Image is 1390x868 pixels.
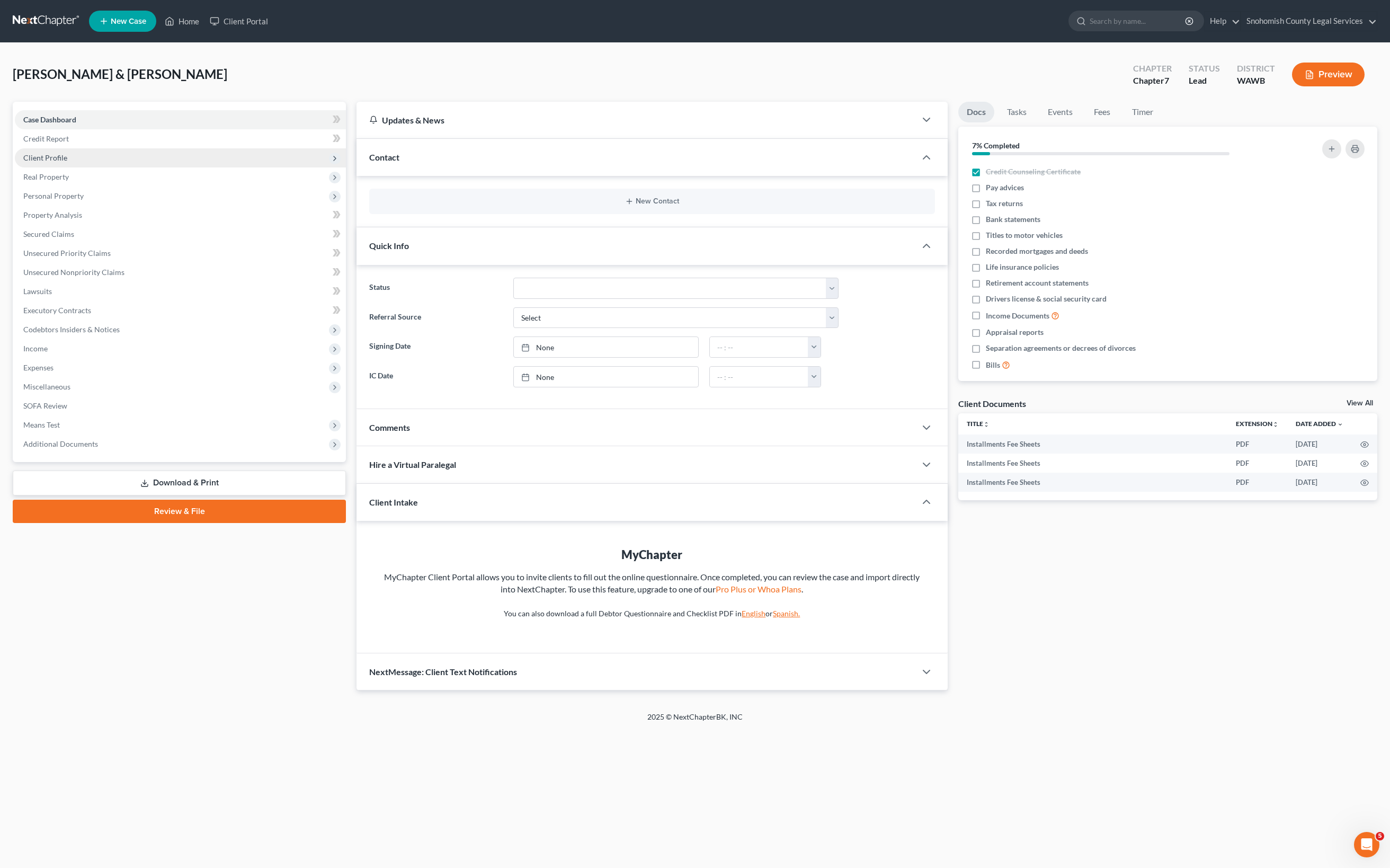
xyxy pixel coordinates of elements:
[986,278,1089,288] span: Retirement account statements
[986,198,1023,209] span: Tax returns
[15,396,346,415] a: SOFA Review
[1227,454,1287,473] td: PDF
[15,129,346,148] a: Credit Report
[958,473,1227,492] td: Installments Fee Sheets
[1296,420,1343,428] a: Date Added expand_more
[378,608,926,619] p: You can also download a full Debtor Questionnaire and Checklist PDF in or
[384,572,920,594] span: MyChapter Client Portal allows you to invite clients to fill out the online questionnaire. Once c...
[23,287,52,296] span: Lawsuits
[23,363,54,372] span: Expenses
[369,497,418,507] span: Client Intake
[378,546,926,563] div: MyChapter
[1337,421,1343,428] i: expand_more
[983,421,990,428] i: unfold_more
[369,114,903,126] div: Updates & News
[958,454,1227,473] td: Installments Fee Sheets
[1133,75,1172,87] div: Chapter
[393,712,997,731] div: 2025 © NextChapterBK, INC
[514,367,698,387] a: None
[1347,400,1373,407] a: View All
[23,420,60,429] span: Means Test
[15,282,346,301] a: Lawsuits
[1133,63,1172,75] div: Chapter
[364,336,508,358] label: Signing Date
[514,337,698,357] a: None
[986,360,1000,370] span: Bills
[15,225,346,244] a: Secured Claims
[1237,63,1275,75] div: District
[1376,832,1384,840] span: 5
[986,294,1107,304] span: Drivers license & social security card
[23,229,74,238] span: Secured Claims
[23,249,111,258] span: Unsecured Priority Claims
[369,152,399,162] span: Contact
[23,134,69,143] span: Credit Report
[958,102,994,122] a: Docs
[1124,102,1162,122] a: Timer
[23,268,124,277] span: Unsecured Nonpriority Claims
[986,311,1049,321] span: Income Documents
[1287,473,1352,492] td: [DATE]
[742,609,765,618] a: English
[23,172,69,181] span: Real Property
[23,439,98,448] span: Additional Documents
[13,66,227,82] span: [PERSON_NAME] & [PERSON_NAME]
[23,344,48,353] span: Income
[986,343,1136,353] span: Separation agreements or decrees of divorces
[13,471,346,495] a: Download & Print
[1241,12,1377,31] a: Snohomish County Legal Services
[23,306,91,315] span: Executory Contracts
[967,420,990,428] a: Titleunfold_more
[13,500,346,523] a: Review & File
[364,307,508,329] label: Referral Source
[958,398,1026,409] div: Client Documents
[369,459,456,470] span: Hire a Virtual Paralegal
[1292,63,1365,86] button: Preview
[986,230,1063,241] span: Titles to motor vehicles
[1205,12,1240,31] a: Help
[972,141,1020,150] strong: 7% Completed
[369,667,517,677] span: NextMessage: Client Text Notifications
[369,241,409,251] span: Quick Info
[1272,421,1279,428] i: unfold_more
[716,584,801,594] a: Pro Plus or Whoa Plans
[15,263,346,282] a: Unsecured Nonpriority Claims
[986,327,1044,338] span: Appraisal reports
[986,182,1024,193] span: Pay advices
[986,246,1088,256] span: Recorded mortgages and deeds
[378,197,926,206] button: New Contact
[1189,75,1220,87] div: Lead
[1236,420,1279,428] a: Extensionunfold_more
[710,367,808,387] input: -- : --
[369,422,410,432] span: Comments
[986,262,1059,272] span: Life insurance policies
[23,382,70,391] span: Miscellaneous
[999,102,1035,122] a: Tasks
[111,17,146,25] span: New Case
[986,214,1040,225] span: Bank statements
[1227,473,1287,492] td: PDF
[15,206,346,225] a: Property Analysis
[1227,435,1287,454] td: PDF
[1354,832,1379,857] iframe: Intercom live chat
[15,244,346,263] a: Unsecured Priority Claims
[1189,63,1220,75] div: Status
[23,191,84,200] span: Personal Property
[364,278,508,299] label: Status
[15,110,346,129] a: Case Dashboard
[986,166,1081,177] span: Credit Counseling Certificate
[204,12,273,31] a: Client Portal
[23,325,120,334] span: Codebtors Insiders & Notices
[23,153,67,162] span: Client Profile
[773,609,800,618] a: Spanish.
[1039,102,1081,122] a: Events
[15,301,346,320] a: Executory Contracts
[958,435,1227,454] td: Installments Fee Sheets
[1287,454,1352,473] td: [DATE]
[1090,11,1187,31] input: Search by name...
[1164,75,1169,85] span: 7
[159,12,204,31] a: Home
[23,401,67,410] span: SOFA Review
[1085,102,1119,122] a: Fees
[710,337,808,357] input: -- : --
